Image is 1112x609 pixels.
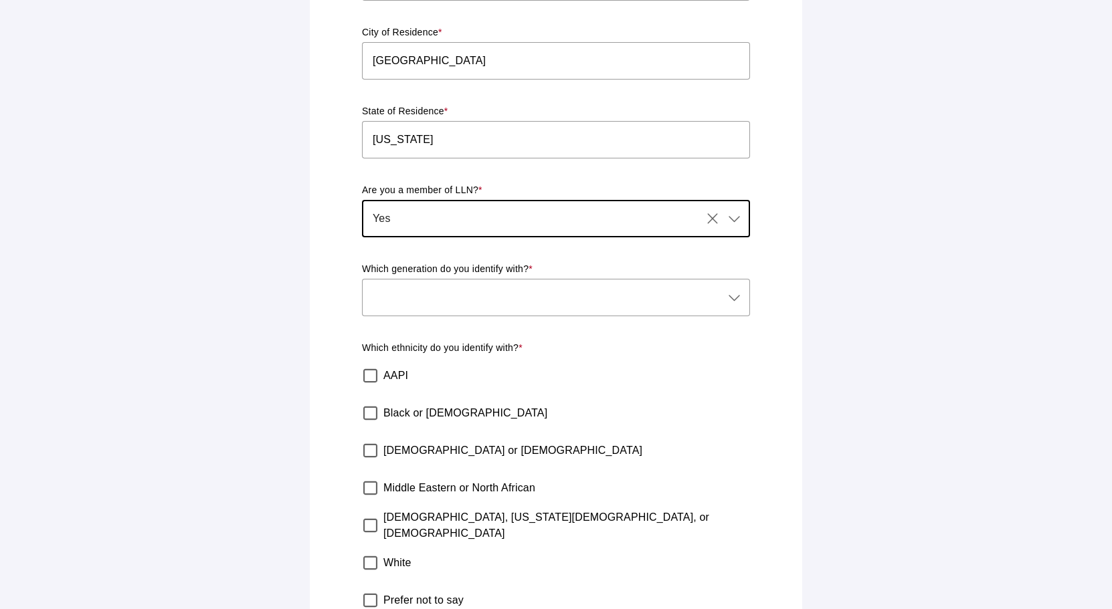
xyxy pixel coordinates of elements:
label: [DEMOGRAPHIC_DATA] or [DEMOGRAPHIC_DATA] [383,432,642,469]
span: Yes [373,211,391,227]
label: AAPI [383,357,408,394]
label: White [383,544,411,582]
label: Black or [DEMOGRAPHIC_DATA] [383,394,547,432]
label: Middle Eastern or North African [383,469,535,507]
p: City of Residence [362,26,750,39]
p: Are you a member of LLN? [362,184,750,197]
p: Which ethnicity do you identify with? [362,342,750,355]
i: Clear [705,211,721,227]
p: State of Residence [362,105,750,118]
label: [DEMOGRAPHIC_DATA], [US_STATE][DEMOGRAPHIC_DATA], or [DEMOGRAPHIC_DATA] [383,507,750,544]
p: Which generation do you identify with? [362,263,750,276]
